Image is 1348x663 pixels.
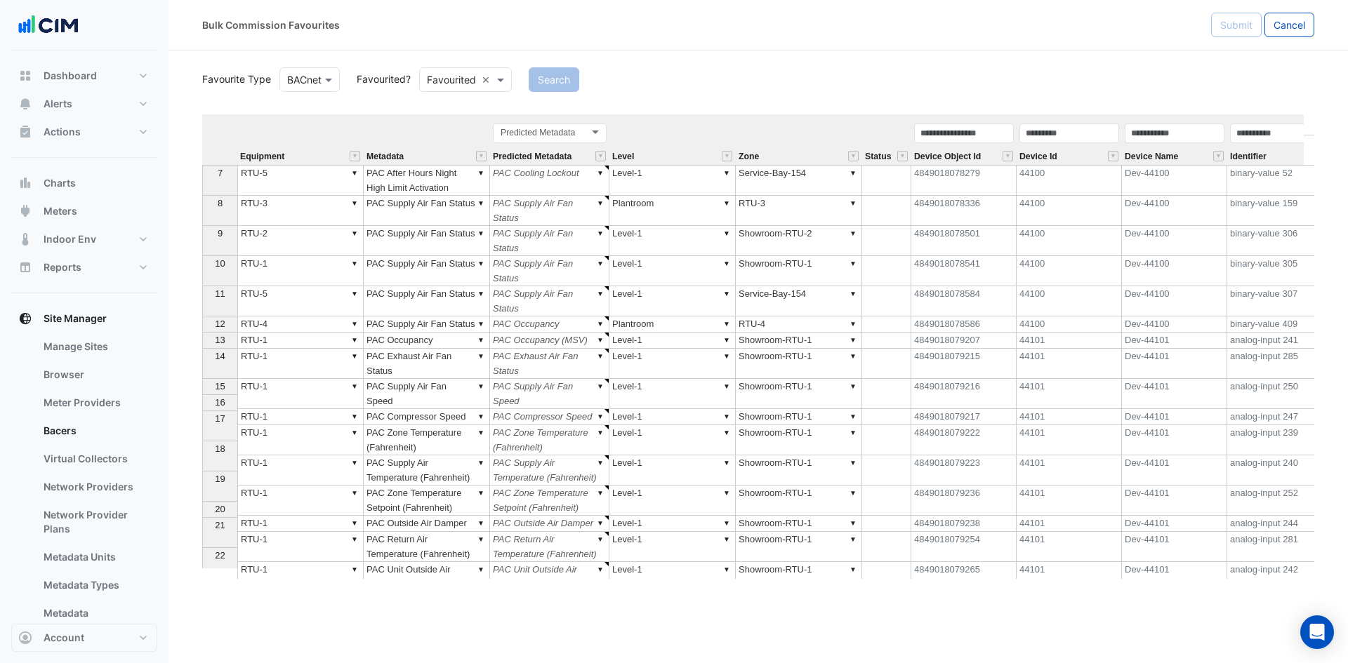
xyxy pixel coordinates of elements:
div: ▼ [475,379,487,394]
td: PAC Cooling Lockout [490,166,609,196]
td: binary-value 307 [1227,286,1333,316]
label: Favourited? [348,72,411,86]
td: Showroom-RTU-1 [736,455,862,485]
div: ▼ [475,333,487,347]
td: Dev-44101 [1122,532,1227,562]
span: 9 [218,228,223,239]
td: 4849018078584 [911,286,1017,316]
td: RTU-1 [237,333,364,349]
td: PAC Supply Air Fan Status [364,256,490,286]
td: 44101 [1017,516,1122,532]
td: binary-value 159 [1227,196,1333,226]
app-icon: Indoor Env [18,232,32,246]
td: Showroom-RTU-1 [736,333,862,349]
div: Open Intercom Messenger [1300,615,1334,649]
td: PAC Exhaust Air Fan Status [490,349,609,379]
a: Virtual Collectors [32,445,157,473]
app-icon: Reports [18,260,32,274]
div: ▼ [349,409,360,424]
span: Alerts [44,97,72,111]
td: PAC Return Air Temperature (Fahrenheit) [490,532,609,562]
td: 44101 [1017,455,1122,485]
div: ▼ [595,226,606,241]
td: RTU-1 [237,485,364,516]
div: ▼ [721,455,732,470]
div: ▼ [595,455,606,470]
div: ▼ [847,485,859,500]
span: Zone [739,152,759,161]
span: 14 [215,351,225,361]
td: 4849018078279 [911,166,1017,196]
td: Showroom-RTU-2 [736,226,862,256]
td: Service-Bay-154 [736,286,862,316]
div: ▼ [721,409,732,424]
td: Dev-44101 [1122,379,1227,409]
td: 44101 [1017,333,1122,349]
div: ▼ [349,532,360,547]
td: PAC Supply Air Temperature (Fahrenheit) [364,455,490,485]
span: 10 [215,258,225,269]
td: Dev-44101 [1122,349,1227,379]
td: PAC Supply Air Temperature (Fahrenheit) [490,455,609,485]
app-icon: Charts [18,176,32,190]
td: Level-1 [609,256,736,286]
td: 4849018079207 [911,333,1017,349]
div: ▼ [847,286,859,301]
td: Service-Bay-154 [736,166,862,196]
td: PAC Supply Air Fan Speed [364,379,490,409]
td: Dev-44101 [1122,516,1227,532]
div: ▼ [349,286,360,301]
td: analog-input 244 [1227,516,1333,532]
td: 4849018079254 [911,532,1017,562]
div: ▼ [847,409,859,424]
span: Meters [44,204,77,218]
div: ▼ [349,196,360,210]
button: Site Manager [11,304,157,333]
td: 4849018079216 [911,379,1017,409]
span: Device Name [1125,152,1178,161]
span: Dashboard [44,69,97,83]
div: ▼ [475,516,487,530]
td: Level-1 [609,485,736,516]
span: Identifier [1230,152,1267,161]
td: Showroom-RTU-1 [736,349,862,379]
div: ▼ [847,562,859,577]
td: Showroom-RTU-1 [736,516,862,532]
td: 4849018079215 [911,349,1017,379]
td: Showroom-RTU-1 [736,425,862,455]
button: Dashboard [11,62,157,90]
div: ▼ [721,333,732,347]
td: Showroom-RTU-1 [736,562,862,592]
td: Dev-44101 [1122,409,1227,425]
td: Level-1 [609,333,736,349]
td: Dev-44100 [1122,316,1227,333]
td: Level-1 [609,166,736,196]
span: 16 [215,397,225,408]
td: PAC Supply Air Fan Status [490,226,609,256]
td: 4849018079238 [911,516,1017,532]
td: Level-1 [609,516,736,532]
div: ▼ [595,333,606,347]
td: analog-input 239 [1227,425,1333,455]
td: Dev-44100 [1122,196,1227,226]
button: Account [11,624,157,652]
div: ▼ [721,196,732,210]
td: 44100 [1017,196,1122,226]
button: Indoor Env [11,225,157,253]
td: PAC Supply Air Fan Status [364,226,490,256]
td: Dev-44101 [1122,425,1227,455]
a: Bacers [32,417,157,445]
div: ▼ [349,166,360,180]
td: binary-value 52 [1227,166,1333,196]
td: PAC Compressor Speed [490,409,609,425]
button: Actions [11,118,157,146]
div: ▼ [475,425,487,440]
span: Metadata [366,152,404,161]
span: Status [865,152,891,161]
td: analog-input 247 [1227,409,1333,425]
span: 18 [215,443,225,454]
td: PAC Exhaust Air Fan Status [364,349,490,379]
td: PAC Occupancy [364,333,490,349]
td: PAC Occupancy (MSV) [490,333,609,349]
span: 11 [215,288,225,299]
